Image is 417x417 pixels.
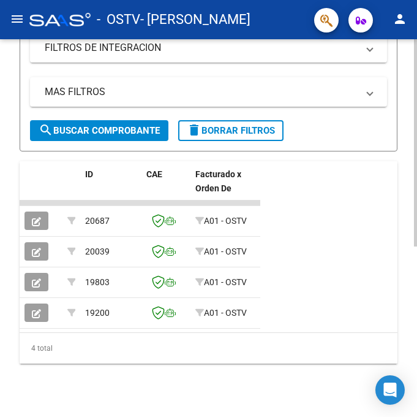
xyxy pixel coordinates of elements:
[146,169,162,179] span: CAE
[204,247,247,256] span: A01 - OSTV
[204,277,247,287] span: A01 - OSTV
[393,12,407,26] mat-icon: person
[85,169,93,179] span: ID
[39,125,160,136] span: Buscar Comprobante
[39,123,53,137] mat-icon: search
[30,77,387,107] mat-expansion-panel-header: MAS FILTROS
[45,85,358,99] mat-panel-title: MAS FILTROS
[204,308,247,318] span: A01 - OSTV
[80,161,141,215] datatable-header-cell: ID
[85,308,110,318] span: 19200
[30,33,387,63] mat-expansion-panel-header: FILTROS DE INTEGRACION
[85,247,110,256] span: 20039
[195,169,241,193] span: Facturado x Orden De
[97,6,140,33] span: - OSTV
[85,216,110,226] span: 20687
[375,375,405,405] div: Open Intercom Messenger
[187,123,201,137] mat-icon: delete
[141,161,190,215] datatable-header-cell: CAE
[140,6,250,33] span: - [PERSON_NAME]
[190,161,258,215] datatable-header-cell: Facturado x Orden De
[258,161,340,215] datatable-header-cell: Area
[187,125,275,136] span: Borrar Filtros
[45,41,358,55] mat-panel-title: FILTROS DE INTEGRACION
[85,277,110,287] span: 19803
[30,120,168,141] button: Buscar Comprobante
[204,216,247,226] span: A01 - OSTV
[20,333,397,364] div: 4 total
[10,12,24,26] mat-icon: menu
[178,120,284,141] button: Borrar Filtros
